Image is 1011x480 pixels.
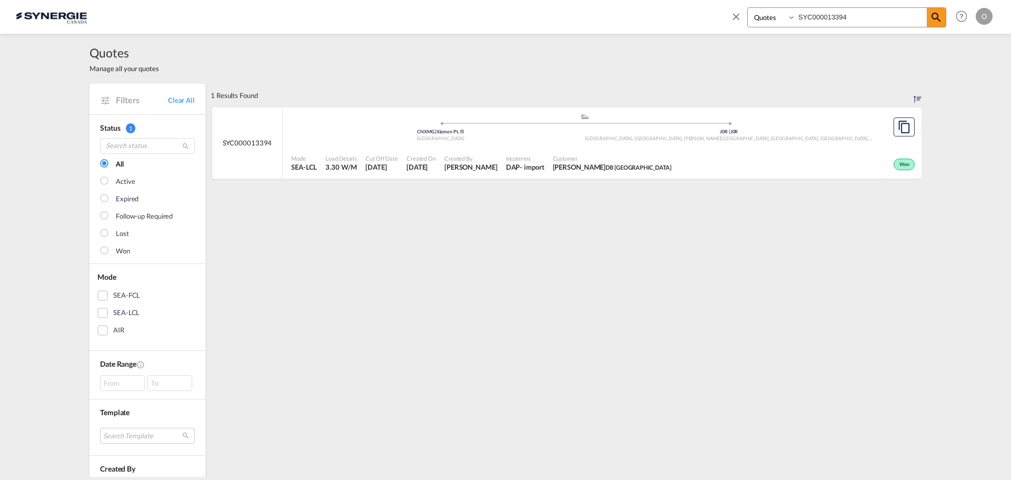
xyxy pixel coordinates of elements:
[116,211,173,222] div: Follow-up Required
[365,154,398,162] span: Cut Off Date
[116,159,124,170] div: All
[417,129,464,134] span: CNXMG Xiamen Pt, FJ
[407,154,436,162] span: Created On
[444,162,498,172] span: Gael Vilsaint
[894,117,915,136] button: Copy Quote
[914,84,921,107] div: Sort by: Created On
[444,154,498,162] span: Created By
[730,7,747,33] span: icon-close
[16,5,87,28] img: 1f56c880d42311ef80fc7dca854c8e59.png
[325,163,356,171] span: 3.30 W/M
[97,272,116,281] span: Mode
[365,162,398,172] span: 18 Jul 2025
[976,8,993,25] div: O
[291,162,317,172] span: SEA-LCL
[553,162,672,172] span: Terence Ho DB Hongkong
[894,159,915,170] div: Won
[417,135,464,141] span: [GEOGRAPHIC_DATA]
[116,94,168,106] span: Filters
[168,95,195,105] a: Clear All
[953,7,976,26] div: Help
[898,121,910,133] md-icon: assets/icons/custom/copyQuote.svg
[100,359,136,368] span: Date Range
[899,161,912,169] span: Won
[126,123,135,133] span: 1
[100,123,195,133] div: Status 1
[116,194,138,204] div: Expired
[407,162,436,172] span: 18 Jul 2025
[553,154,672,162] span: Customer
[100,375,195,391] span: From To
[506,162,544,172] div: DAP import
[90,64,159,73] span: Manage all your quotes
[506,154,544,162] span: Incoterms
[100,375,145,391] div: From
[97,290,197,301] md-checkbox: SEA-FCL
[116,246,130,257] div: Won
[927,8,946,27] span: icon-magnify
[953,7,970,25] span: Help
[147,375,192,391] div: To
[606,164,671,171] span: DB [GEOGRAPHIC_DATA]
[136,360,145,369] md-icon: Created On
[223,138,272,148] span: SYC000013394
[100,464,135,473] span: Created By
[97,308,197,318] md-checkbox: SEA-LCL
[116,177,135,187] div: Active
[97,325,197,336] md-checkbox: AIR
[90,44,159,61] span: Quotes
[182,142,190,150] md-icon: icon-magnify
[291,154,317,162] span: Mode
[520,162,544,172] div: - import
[930,11,943,24] md-icon: icon-magnify
[113,325,124,336] div: AIR
[212,107,921,179] div: SYC000013394 assets/icons/custom/ship-fill.svgassets/icons/custom/roll-o-plane.svgOriginXiamen Pt...
[100,138,195,154] input: Search status
[720,129,730,134] span: J0R
[435,129,437,134] span: |
[113,308,140,318] div: SEA-LCL
[579,114,591,119] md-icon: assets/icons/custom/ship-fill.svg
[100,123,120,132] span: Status
[729,129,730,134] span: |
[100,408,130,417] span: Template
[116,229,129,239] div: Lost
[113,290,140,301] div: SEA-FCL
[796,8,927,26] input: Enter Quotation Number
[730,129,738,134] span: J0R
[325,154,357,162] span: Load Details
[506,162,520,172] div: DAP
[211,84,258,107] div: 1 Results Found
[730,11,742,22] md-icon: icon-close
